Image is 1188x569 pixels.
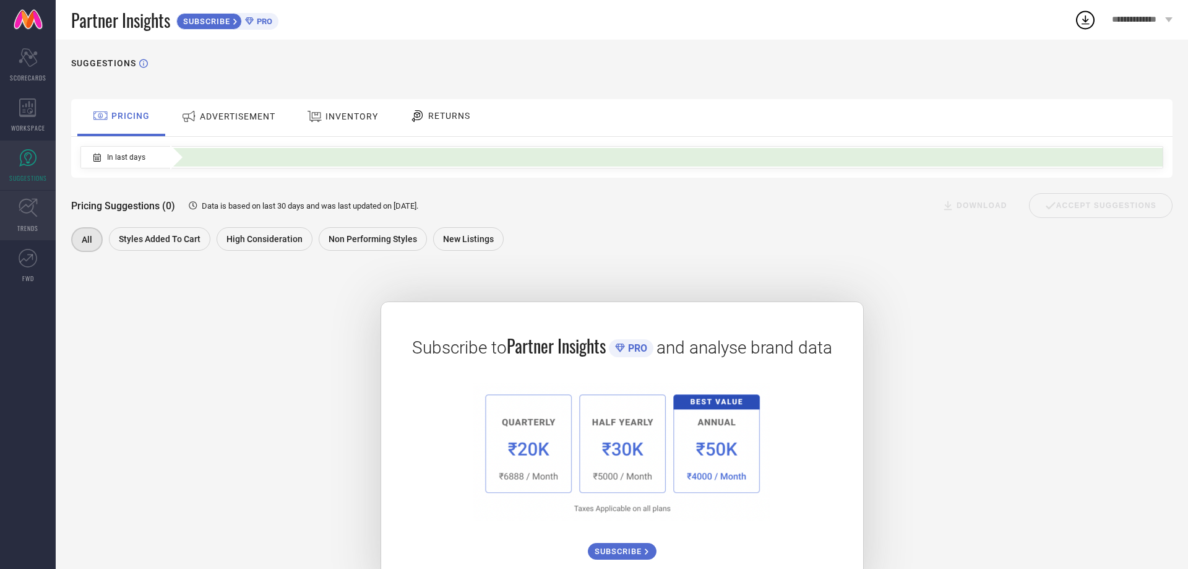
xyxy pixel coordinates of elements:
[507,333,606,358] span: Partner Insights
[473,383,770,521] img: 1a6fb96cb29458d7132d4e38d36bc9c7.png
[1029,193,1173,218] div: Accept Suggestions
[177,17,233,26] span: SUBSCRIBE
[71,200,175,212] span: Pricing Suggestions (0)
[176,10,278,30] a: SUBSCRIBEPRO
[254,17,272,26] span: PRO
[656,337,832,358] span: and analyse brand data
[329,234,417,244] span: Non Performing Styles
[22,274,34,283] span: FWD
[200,111,275,121] span: ADVERTISEMENT
[82,235,92,245] span: All
[202,201,418,211] span: Data is based on last 30 days and was last updated on [DATE] .
[1074,9,1096,31] div: Open download list
[10,73,46,82] span: SCORECARDS
[625,342,647,354] span: PRO
[71,7,170,33] span: Partner Insights
[325,111,378,121] span: INVENTORY
[107,153,145,162] span: In last days
[588,534,656,560] a: SUBSCRIBE
[595,547,645,556] span: SUBSCRIBE
[119,234,200,244] span: Styles Added To Cart
[428,111,470,121] span: RETURNS
[9,173,47,183] span: SUGGESTIONS
[11,123,45,132] span: WORKSPACE
[17,224,38,233] span: TRENDS
[412,337,507,358] span: Subscribe to
[71,58,136,68] h1: SUGGESTIONS
[443,234,494,244] span: New Listings
[111,111,150,121] span: PRICING
[226,234,303,244] span: High Consideration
